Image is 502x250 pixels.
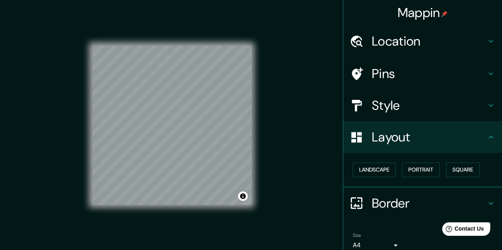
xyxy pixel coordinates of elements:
h4: Style [372,97,486,113]
div: Pins [343,58,502,90]
button: Toggle attribution [238,191,248,201]
h4: Border [372,195,486,211]
h4: Mappin [398,5,448,21]
div: Layout [343,121,502,153]
img: pin-icon.png [441,11,448,17]
div: Location [343,25,502,57]
button: Landscape [353,162,396,177]
h4: Layout [372,129,486,145]
div: Style [343,90,502,121]
button: Portrait [402,162,440,177]
canvas: Map [92,46,252,205]
h4: Pins [372,66,486,82]
div: Border [343,187,502,219]
label: Size [353,232,361,239]
h4: Location [372,33,486,49]
button: Square [446,162,479,177]
iframe: Help widget launcher [431,219,493,241]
